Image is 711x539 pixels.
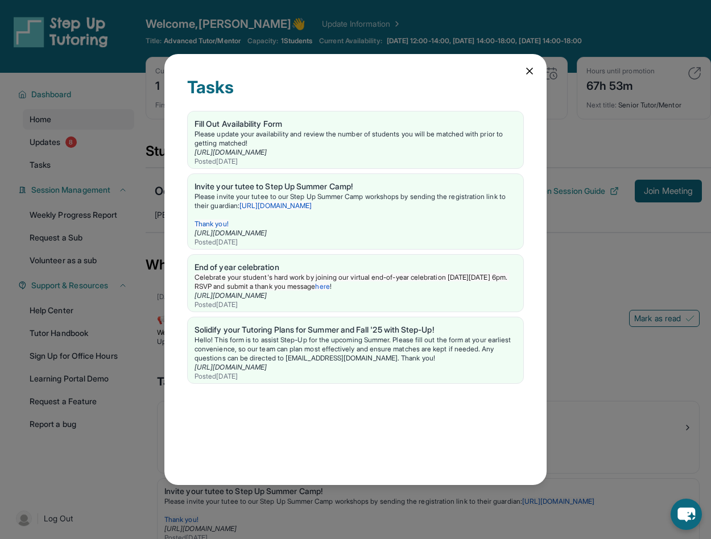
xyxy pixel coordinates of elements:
[315,282,329,291] a: here
[188,255,523,312] a: End of year celebrationCelebrate your student's hard work by joining our virtual end-of-year cele...
[195,130,516,148] div: Please update your availability and review the number of students you will be matched with prior ...
[195,229,267,237] a: [URL][DOMAIN_NAME]
[195,192,516,210] p: Please invite your tutee to our Step Up Summer Camp workshops by sending the registration link to...
[195,300,516,309] div: Posted [DATE]
[195,372,516,381] div: Posted [DATE]
[195,335,516,363] p: Hello! This form is to assist Step-Up for the upcoming Summer. Please fill out the form at your e...
[195,118,516,130] div: Fill Out Availability Form
[195,291,267,300] a: [URL][DOMAIN_NAME]
[195,181,516,192] div: Invite your tutee to Step Up Summer Camp!
[188,317,523,383] a: Solidify your Tutoring Plans for Summer and Fall '25 with Step-Up!Hello! This form is to assist S...
[188,174,523,249] a: Invite your tutee to Step Up Summer Camp!Please invite your tutee to our Step Up Summer Camp work...
[239,201,312,210] a: [URL][DOMAIN_NAME]
[195,238,516,247] div: Posted [DATE]
[195,219,229,228] span: Thank you!
[195,262,516,273] div: End of year celebration
[195,148,267,156] a: [URL][DOMAIN_NAME]
[188,111,523,168] a: Fill Out Availability FormPlease update your availability and review the number of students you w...
[195,157,516,166] div: Posted [DATE]
[195,324,516,335] div: Solidify your Tutoring Plans for Summer and Fall '25 with Step-Up!
[195,273,516,291] p: !
[671,499,702,530] button: chat-button
[187,77,524,111] div: Tasks
[195,363,267,371] a: [URL][DOMAIN_NAME]
[195,273,509,291] span: Celebrate your student's hard work by joining our virtual end-of-year celebration [DATE][DATE] 6p...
